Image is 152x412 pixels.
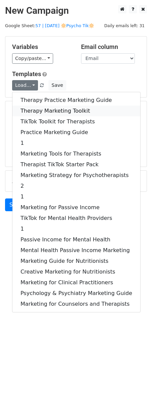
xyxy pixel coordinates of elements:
button: Save [48,80,66,91]
a: 1 [12,191,140,202]
a: TikTok Toolkit for Therapists [12,116,140,127]
a: Mental Health Passive Income Marketing [12,245,140,256]
small: Google Sheet: [5,23,94,28]
iframe: Chat Widget [118,380,152,412]
a: Practice Marketing Guide [12,127,140,138]
a: 1 [12,138,140,149]
a: 57 | [DATE] 🔆Psycho Tik🔆 [35,23,94,28]
a: 1 [12,224,140,234]
h2: New Campaign [5,5,147,16]
a: Templates [12,70,41,77]
a: Marketing for Counselors and Therapists [12,299,140,309]
a: Passive Income for Mental Health [12,234,140,245]
a: Marketing for Passive Income [12,202,140,213]
h5: Variables [12,43,71,51]
span: Daily emails left: 31 [102,22,147,30]
a: Therapy Marketing Toolkit [12,106,140,116]
a: Daily emails left: 31 [102,23,147,28]
a: Psychology & Psychiatry Marketing Guide [12,288,140,299]
a: Creative Marketing for Nutritionists [12,267,140,277]
a: Load... [12,80,38,91]
a: Copy/paste... [12,53,53,64]
h5: Email column [81,43,140,51]
a: Therapy Practice Marketing Guide [12,95,140,106]
a: Marketing for Clinical Practitioners [12,277,140,288]
a: Marketing Guide for Nutritionists [12,256,140,267]
a: 2 [12,181,140,191]
a: TikTok for Mental Health Providers [12,213,140,224]
a: Therapist TikTok Starter Pack [12,159,140,170]
a: Marketing Tools for Therapists [12,149,140,159]
a: Marketing Strategy for Psychotherapists [12,170,140,181]
a: Send [5,198,27,211]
